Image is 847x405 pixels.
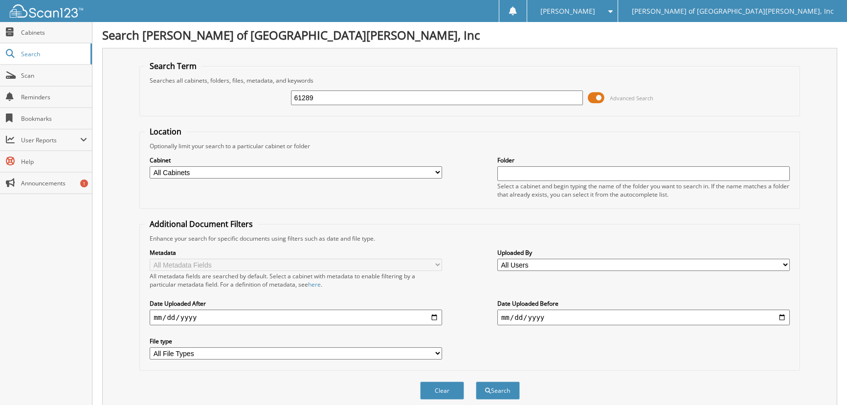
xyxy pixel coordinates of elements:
span: Bookmarks [21,114,87,123]
label: Date Uploaded Before [497,299,790,308]
h1: Search [PERSON_NAME] of [GEOGRAPHIC_DATA][PERSON_NAME], Inc [102,27,837,43]
label: File type [150,337,442,345]
img: scan123-logo-white.svg [10,4,83,18]
label: Date Uploaded After [150,299,442,308]
div: Select a cabinet and begin typing the name of the folder you want to search in. If the name match... [497,182,790,199]
legend: Additional Document Filters [145,219,258,229]
label: Metadata [150,248,442,257]
a: here [308,280,321,289]
span: [PERSON_NAME] [540,8,595,14]
div: Enhance your search for specific documents using filters such as date and file type. [145,234,795,243]
button: Search [476,382,520,400]
div: Optionally limit your search to a particular cabinet or folder [145,142,795,150]
span: Search [21,50,86,58]
div: Searches all cabinets, folders, files, metadata, and keywords [145,76,795,85]
span: Scan [21,71,87,80]
span: [PERSON_NAME] of [GEOGRAPHIC_DATA][PERSON_NAME], Inc [632,8,834,14]
legend: Location [145,126,186,137]
div: 1 [80,180,88,187]
span: Cabinets [21,28,87,37]
legend: Search Term [145,61,201,71]
div: All metadata fields are searched by default. Select a cabinet with metadata to enable filtering b... [150,272,442,289]
span: User Reports [21,136,80,144]
label: Uploaded By [497,248,790,257]
span: Reminders [21,93,87,101]
input: start [150,310,442,325]
button: Clear [420,382,464,400]
label: Folder [497,156,790,164]
span: Announcements [21,179,87,187]
input: end [497,310,790,325]
label: Cabinet [150,156,442,164]
span: Advanced Search [610,94,653,102]
span: Help [21,157,87,166]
